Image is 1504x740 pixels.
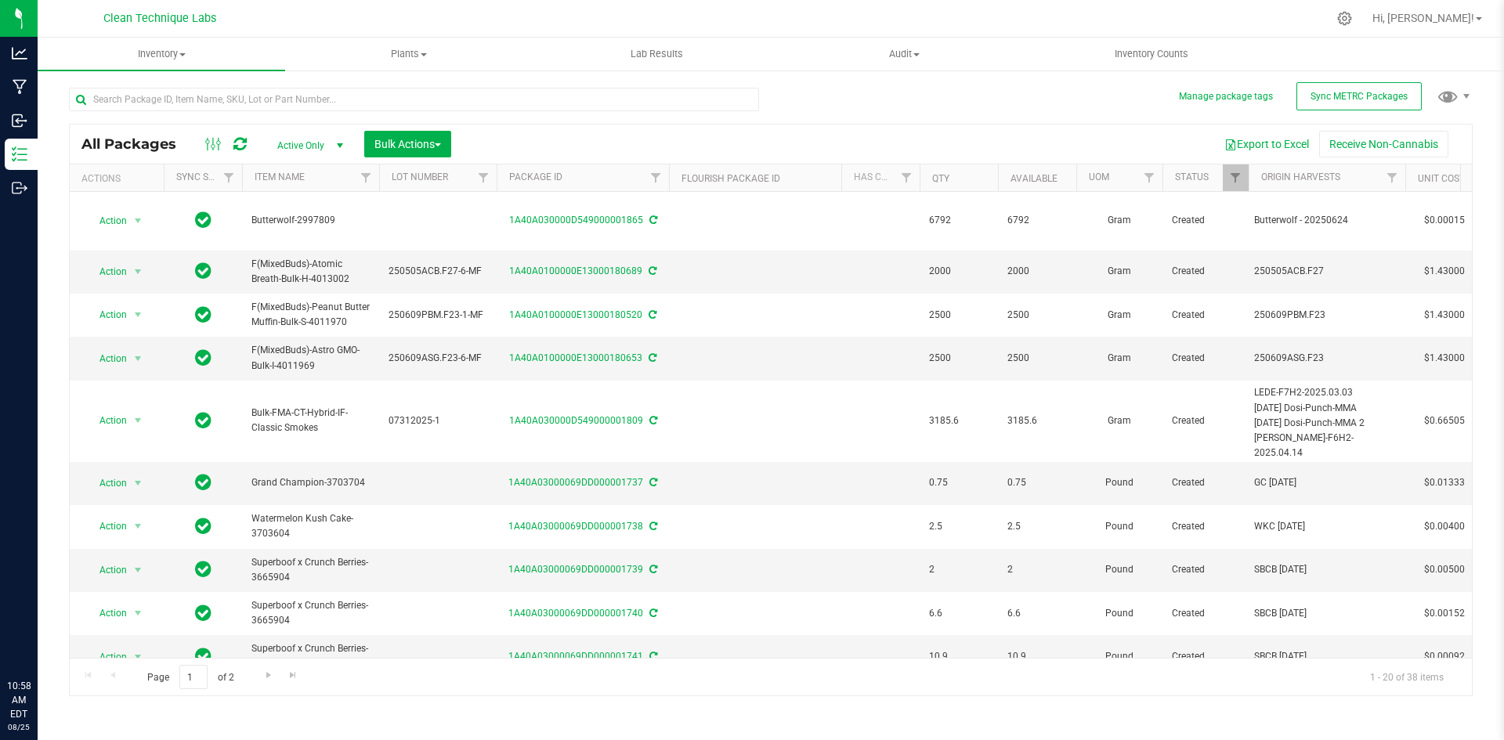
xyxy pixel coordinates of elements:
span: In Sync [195,602,211,624]
a: 1A40A03000069DD000001741 [508,651,643,662]
span: 6792 [929,213,989,228]
span: Page of 2 [134,665,247,689]
div: 250505ACB.F27 [1254,264,1401,279]
span: Action [85,515,128,537]
span: Action [85,559,128,581]
span: 2.5 [1007,519,1067,534]
span: select [128,646,148,668]
span: Watermelon Kush Cake-3703604 [251,511,370,541]
span: Clean Technique Labs [103,12,216,25]
span: select [128,472,148,494]
a: Audit [780,38,1028,70]
a: 1A40A030000D549000001809 [509,415,643,426]
a: Item Name [255,171,305,182]
span: Created [1172,351,1239,366]
div: Actions [81,173,157,184]
div: [DATE] Dosi-Punch-MMA [1254,401,1401,416]
span: Created [1172,413,1239,428]
span: Lab Results [609,47,704,61]
span: Created [1172,264,1239,279]
td: $0.00500 [1405,549,1484,592]
div: [PERSON_NAME]-F6H2-2025.04.14 [1254,431,1401,460]
span: 2500 [929,308,989,323]
button: Receive Non-Cannabis [1319,131,1448,157]
a: Lab Results [533,38,780,70]
a: UOM [1089,171,1109,182]
span: Bulk Actions [374,138,441,150]
td: $0.00092 [1405,635,1484,678]
span: 2500 [1007,351,1067,366]
a: 1A40A030000D549000001865 [509,215,643,226]
a: 1A40A03000069DD000001738 [508,521,643,532]
span: Action [85,410,128,431]
span: 2500 [929,351,989,366]
span: 250505ACB.F27-6-MF [389,264,487,279]
span: 2.5 [929,519,989,534]
span: 6.6 [1007,606,1067,621]
a: Filter [1137,164,1162,191]
span: In Sync [195,209,211,231]
span: Created [1172,606,1239,621]
button: Export to Excel [1214,131,1319,157]
span: 2000 [1007,264,1067,279]
span: In Sync [195,645,211,667]
td: $0.01333 [1405,462,1484,505]
div: SBCB [DATE] [1254,649,1401,664]
a: Go to the last page [282,665,305,686]
span: select [128,348,148,370]
span: 6792 [1007,213,1067,228]
span: Pound [1086,606,1153,621]
div: 250609ASG.F23 [1254,351,1401,366]
th: Has COA [841,164,920,192]
span: Sync from Compliance System [647,521,657,532]
td: $1.43000 [1405,337,1484,380]
td: $0.00400 [1405,505,1484,548]
span: Superboof x Crunch Berries-3665904 [251,641,370,671]
a: Origin Harvests [1261,171,1340,182]
div: WKC [DATE] [1254,519,1401,534]
span: Inventory [38,47,285,61]
a: Sync Status [176,171,237,182]
span: Action [85,304,128,326]
span: Sync from Compliance System [647,415,657,426]
span: All Packages [81,135,192,153]
span: Action [85,472,128,494]
span: 2 [929,562,989,577]
inline-svg: Analytics [12,45,27,61]
span: In Sync [195,558,211,580]
p: 08/25 [7,721,31,733]
a: Plants [285,38,533,70]
span: Pound [1086,519,1153,534]
span: Sync from Compliance System [647,564,657,575]
span: 6.6 [929,606,989,621]
span: In Sync [195,515,211,537]
span: select [128,515,148,537]
a: Filter [471,164,497,191]
a: 1A40A0100000E13000180689 [509,265,642,276]
a: Available [1010,173,1057,184]
span: 3185.6 [1007,413,1067,428]
span: F(MixedBuds)-Peanut Butter Muffin-Bulk-S-4011970 [251,300,370,330]
div: Manage settings [1335,11,1354,26]
td: $1.43000 [1405,251,1484,294]
span: select [128,410,148,431]
span: select [128,210,148,232]
span: Sync from Compliance System [647,608,657,619]
span: 2000 [929,264,989,279]
span: 250609PBM.F23-1-MF [389,308,487,323]
span: Sync from Compliance System [647,477,657,488]
span: Created [1172,213,1239,228]
a: Qty [932,173,949,184]
input: Search Package ID, Item Name, SKU, Lot or Part Number... [69,88,759,111]
a: Filter [353,164,379,191]
span: Inventory Counts [1094,47,1209,61]
span: Sync from Compliance System [647,651,657,662]
span: Action [85,348,128,370]
inline-svg: Inventory [12,146,27,162]
div: SBCB [DATE] [1254,606,1401,621]
span: select [128,261,148,283]
a: 1A40A0100000E13000180520 [509,309,642,320]
span: Superboof x Crunch Berries-3665904 [251,555,370,585]
span: Gram [1086,413,1153,428]
div: [DATE] Dosi-Punch-MMA 2 [1254,416,1401,431]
